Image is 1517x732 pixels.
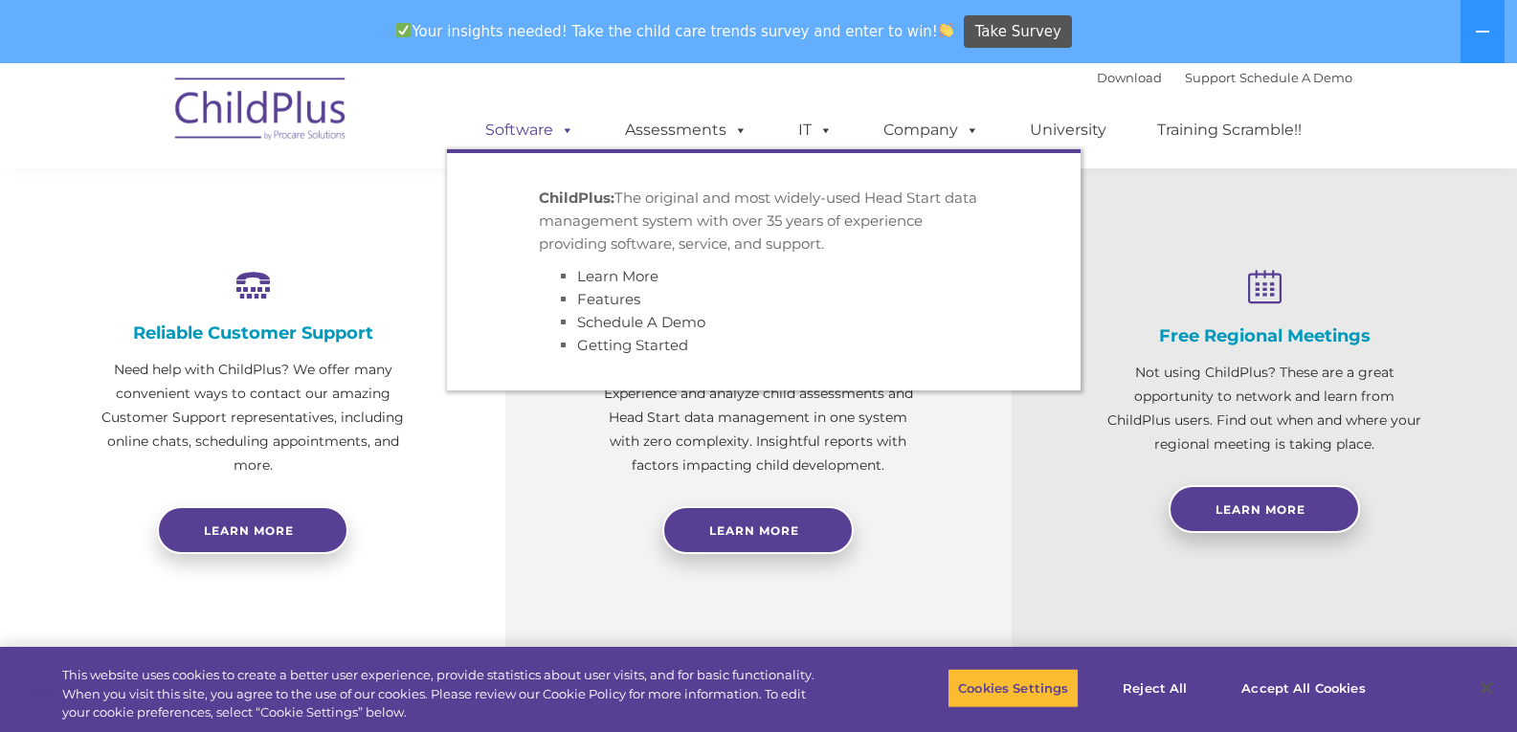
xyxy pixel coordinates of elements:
a: Software [466,111,593,149]
a: Learn More [662,506,854,554]
p: Experience and analyze child assessments and Head Start data management in one system with zero c... [601,382,915,477]
a: Features [577,290,640,308]
span: Learn more [204,523,294,538]
button: Close [1465,667,1507,709]
p: Not using ChildPlus? These are a great opportunity to network and learn from ChildPlus users. Fin... [1107,361,1421,456]
a: Learn More [1169,485,1360,533]
span: Learn More [1216,502,1305,517]
font: | [1097,70,1352,85]
div: This website uses cookies to create a better user experience, provide statistics about user visit... [62,666,835,722]
a: Assessments [606,111,767,149]
p: The original and most widely-used Head Start data management system with over 35 years of experie... [539,187,989,255]
a: Support [1185,70,1236,85]
span: Take Survey [975,15,1061,49]
a: Getting Started [577,336,688,354]
span: Last name [266,126,324,141]
strong: ChildPlus: [539,189,614,207]
span: Your insights needed! Take the child care trends survey and enter to win! [389,12,962,50]
a: IT [779,111,852,149]
a: University [1011,111,1126,149]
h4: Reliable Customer Support [96,322,410,344]
a: Schedule A Demo [577,313,705,331]
a: Take Survey [964,15,1072,49]
button: Accept All Cookies [1231,668,1375,708]
a: Learn More [577,267,658,285]
span: Learn More [709,523,799,538]
button: Reject All [1095,668,1215,708]
img: ChildPlus by Procare Solutions [166,64,357,160]
a: Company [864,111,998,149]
img: ✅ [396,23,411,37]
h4: Free Regional Meetings [1107,325,1421,346]
span: Phone number [266,205,347,219]
a: Download [1097,70,1162,85]
button: Cookies Settings [948,668,1079,708]
p: Need help with ChildPlus? We offer many convenient ways to contact our amazing Customer Support r... [96,358,410,477]
a: Learn more [157,506,348,554]
img: 👏 [939,23,953,37]
a: Schedule A Demo [1239,70,1352,85]
a: Training Scramble!! [1138,111,1321,149]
